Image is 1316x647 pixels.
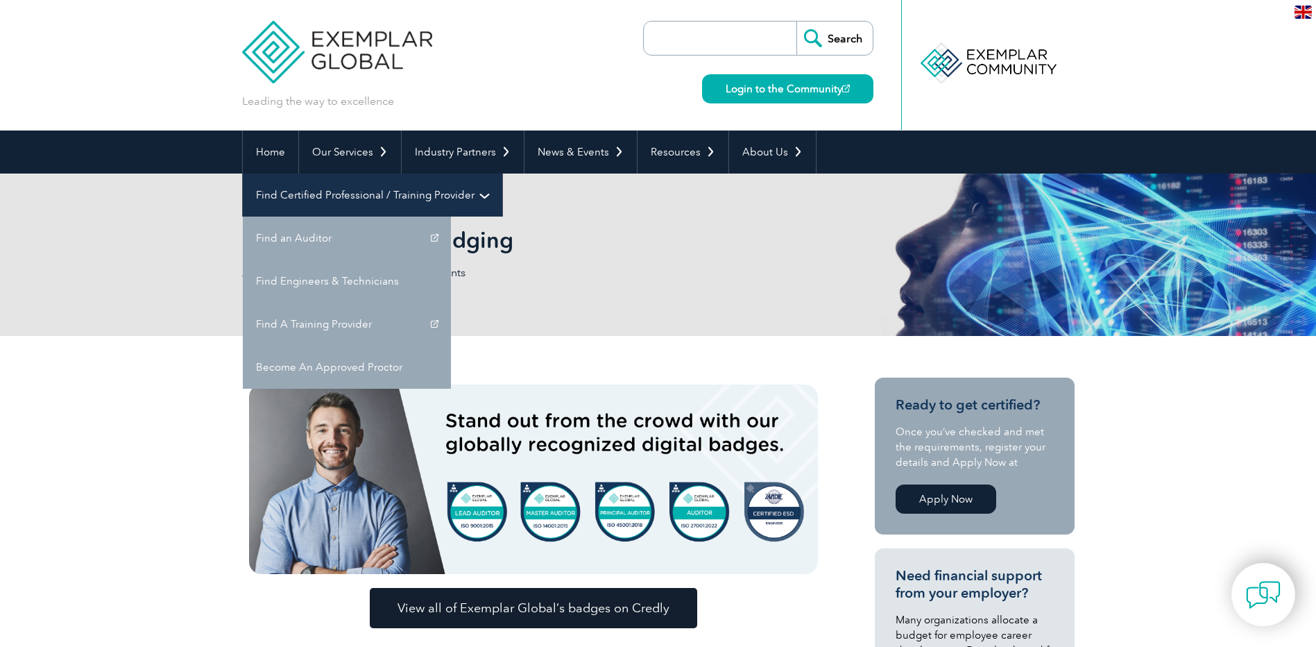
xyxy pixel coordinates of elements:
[299,131,401,174] a: Our Services
[402,131,524,174] a: Industry Partners
[729,131,816,174] a: About Us
[896,485,996,514] a: Apply Now
[249,385,818,574] img: badges
[243,217,451,260] a: Find an Auditor
[1294,6,1312,19] img: en
[638,131,728,174] a: Resources
[896,567,1054,602] h3: Need financial support from your employer?
[1246,578,1281,612] img: contact-chat.png
[398,602,669,614] span: View all of Exemplar Global’s badges on Credly
[702,74,873,103] a: Login to the Community
[243,260,451,303] a: Find Engineers & Technicians
[896,424,1054,470] p: Once you’ve checked and met the requirements, register your details and Apply Now at
[243,131,298,174] a: Home
[242,265,658,280] p: A modern way to display your achievements
[524,131,637,174] a: News & Events
[242,94,394,109] p: Leading the way to excellence
[243,174,502,217] a: Find Certified Professional / Training Provider
[243,303,451,346] a: Find A Training Provider
[242,229,825,251] h2: Individual Digital Badging
[842,85,850,92] img: open_square.png
[896,396,1054,414] h3: Ready to get certified?
[243,346,451,389] a: Become An Approved Proctor
[796,22,873,55] input: Search
[370,588,697,628] a: View all of Exemplar Global’s badges on Credly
